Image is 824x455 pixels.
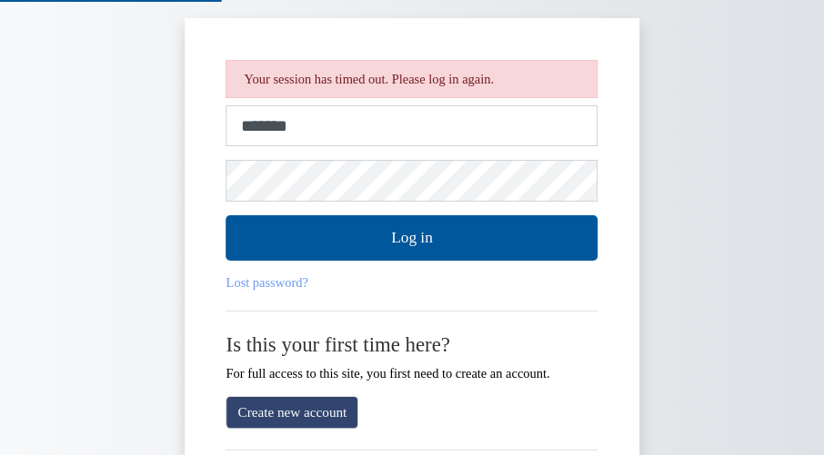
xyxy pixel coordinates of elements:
div: For full access to this site, you first need to create an account. [226,332,598,381]
div: Your session has timed out. Please log in again. [226,60,598,98]
h2: Is this your first time here? [226,332,598,357]
a: Create new account [226,396,359,430]
a: Lost password? [226,275,308,290]
button: Log in [226,215,598,261]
